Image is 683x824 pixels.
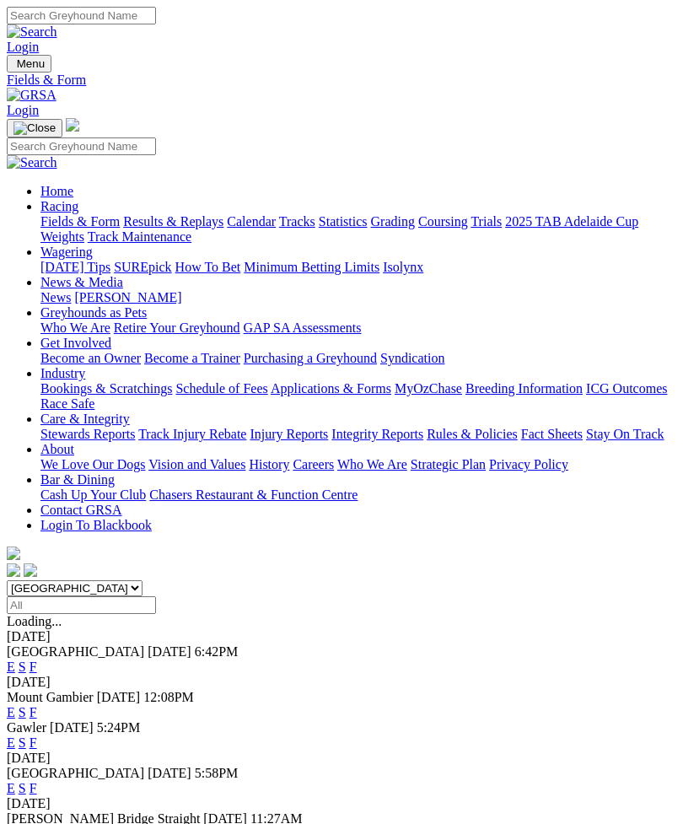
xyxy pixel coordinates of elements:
a: Grading [371,214,415,229]
a: F [30,705,37,719]
a: E [7,705,15,719]
span: 5:24PM [97,720,141,735]
a: MyOzChase [395,381,462,396]
a: Strategic Plan [411,457,486,471]
a: Track Injury Rebate [138,427,246,441]
a: Rules & Policies [427,427,518,441]
button: Toggle navigation [7,55,51,73]
a: Fields & Form [7,73,676,88]
span: Menu [17,57,45,70]
a: E [7,660,15,674]
a: Isolynx [383,260,423,274]
img: Search [7,24,57,40]
a: Applications & Forms [271,381,391,396]
a: S [19,781,26,795]
img: Close [13,121,56,135]
a: Integrity Reports [331,427,423,441]
div: Bar & Dining [40,487,676,503]
div: [DATE] [7,675,676,690]
div: Racing [40,214,676,245]
a: History [249,457,289,471]
a: Industry [40,366,85,380]
a: Purchasing a Greyhound [244,351,377,365]
a: Stay On Track [586,427,664,441]
a: Results & Replays [123,214,223,229]
a: Careers [293,457,334,471]
a: Minimum Betting Limits [244,260,379,274]
a: Retire Your Greyhound [114,320,240,335]
a: We Love Our Dogs [40,457,145,471]
a: E [7,735,15,750]
a: Trials [471,214,502,229]
a: News & Media [40,275,123,289]
a: Bar & Dining [40,472,115,487]
a: Login To Blackbook [40,518,152,532]
a: Weights [40,229,84,244]
div: News & Media [40,290,676,305]
a: Injury Reports [250,427,328,441]
a: Who We Are [337,457,407,471]
a: How To Bet [175,260,241,274]
span: [DATE] [97,690,141,704]
div: Care & Integrity [40,427,676,442]
a: Bookings & Scratchings [40,381,172,396]
a: Syndication [380,351,444,365]
img: twitter.svg [24,563,37,577]
a: About [40,442,74,456]
span: [DATE] [50,720,94,735]
a: Cash Up Your Club [40,487,146,502]
div: About [40,457,676,472]
input: Search [7,137,156,155]
a: Statistics [319,214,368,229]
a: Get Involved [40,336,111,350]
a: [DATE] Tips [40,260,110,274]
span: Gawler [7,720,46,735]
a: [PERSON_NAME] [74,290,181,304]
a: Fact Sheets [521,427,583,441]
div: [DATE] [7,629,676,644]
a: SUREpick [114,260,171,274]
img: GRSA [7,88,56,103]
a: Fields & Form [40,214,120,229]
a: Login [7,103,39,117]
a: Calendar [227,214,276,229]
img: Search [7,155,57,170]
div: [DATE] [7,796,676,811]
a: F [30,781,37,795]
span: Loading... [7,614,62,628]
a: Breeding Information [465,381,583,396]
img: logo-grsa-white.png [66,118,79,132]
a: Chasers Restaurant & Function Centre [149,487,358,502]
a: Race Safe [40,396,94,411]
span: 5:58PM [195,766,239,780]
button: Toggle navigation [7,119,62,137]
img: facebook.svg [7,563,20,577]
span: 6:42PM [195,644,239,659]
a: Contact GRSA [40,503,121,517]
a: Tracks [279,214,315,229]
a: Become a Trainer [144,351,240,365]
a: Privacy Policy [489,457,568,471]
span: [DATE] [148,766,191,780]
div: [DATE] [7,751,676,766]
a: Care & Integrity [40,412,130,426]
span: 12:08PM [143,690,194,704]
a: News [40,290,71,304]
span: [DATE] [148,644,191,659]
a: ICG Outcomes [586,381,667,396]
a: S [19,705,26,719]
span: Mount Gambier [7,690,94,704]
a: Racing [40,199,78,213]
div: Industry [40,381,676,412]
a: Coursing [418,214,468,229]
a: E [7,781,15,795]
span: [GEOGRAPHIC_DATA] [7,644,144,659]
a: 2025 TAB Adelaide Cup [505,214,638,229]
a: Greyhounds as Pets [40,305,147,320]
div: Greyhounds as Pets [40,320,676,336]
a: Stewards Reports [40,427,135,441]
a: Track Maintenance [88,229,191,244]
a: F [30,735,37,750]
input: Select date [7,596,156,614]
